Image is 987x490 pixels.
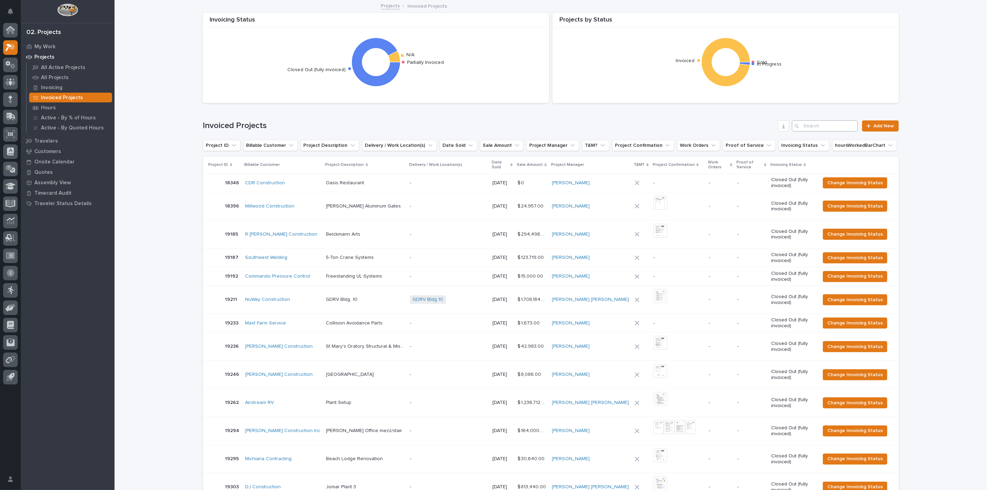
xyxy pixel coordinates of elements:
[203,332,899,361] tr: 1923619236 [PERSON_NAME] Construction St Mary's Oratory Structural & Misc. MetalsSt Mary's Orator...
[771,369,815,381] p: Closed Out (fully invoiced)
[21,52,115,62] a: Projects
[709,203,732,209] p: -
[225,426,241,434] p: 19294
[771,425,815,437] p: Closed Out (fully invoiced)
[709,273,732,279] p: -
[407,60,444,65] text: Partially Invoiced
[203,16,549,28] div: Invoicing Status
[771,317,815,329] p: Closed Out (fully invoiced)
[517,295,548,303] p: $ 1,708,184.00
[827,343,883,351] span: Change Invoicing Status
[827,296,883,304] span: Change Invoicing Status
[413,297,443,303] a: GDRV Bldg 10
[792,120,858,132] div: Search
[737,372,766,378] p: -
[757,62,782,67] text: In Progress
[552,255,590,261] a: [PERSON_NAME]
[492,456,512,462] p: [DATE]
[653,255,703,261] p: -
[407,2,447,9] p: Invoiced Projects
[492,484,512,490] p: [DATE]
[245,344,313,349] a: [PERSON_NAME] Construction
[245,372,313,378] a: [PERSON_NAME] Construction
[362,140,437,151] button: Delivery / Work Location(s)
[517,398,548,406] p: $ 1,236,712.00
[41,105,56,111] p: Hours
[287,68,346,73] text: Closed Out (fully invoiced)
[677,140,720,151] button: Work Orders
[492,428,512,434] p: [DATE]
[552,484,629,490] a: [PERSON_NAME] [PERSON_NAME]
[517,455,546,462] p: $ 30,640.00
[552,372,590,378] a: [PERSON_NAME]
[41,85,62,91] p: Invoicing
[737,255,766,261] p: -
[225,230,240,237] p: 19185
[21,177,115,188] a: Assembly View
[737,344,766,349] p: -
[410,456,487,462] p: -
[27,62,115,72] a: All Active Projects
[3,4,18,19] button: Notifications
[492,159,509,171] p: Date Sold
[653,273,703,279] p: -
[41,115,96,121] p: Active - By % of Hours
[737,203,766,209] p: -
[209,161,228,169] p: Project ID
[492,372,512,378] p: [DATE]
[34,54,54,60] p: Projects
[709,484,732,490] p: -
[552,400,629,406] a: [PERSON_NAME] [PERSON_NAME]
[326,370,376,378] p: [GEOGRAPHIC_DATA]
[737,456,766,462] p: -
[243,140,298,151] button: Billable Customer
[492,273,512,279] p: [DATE]
[406,53,415,58] text: N/A
[582,140,609,151] button: T&M?
[410,400,487,406] p: -
[34,201,92,207] p: Traveler Status Details
[203,267,899,286] tr: 1919219192 Commando Pressure Control Freestanding UL SystemsFreestanding UL Systems -[DATE]$ 15,0...
[27,83,115,92] a: Invoicing
[34,149,61,155] p: Customers
[827,455,883,463] span: Change Invoicing Status
[709,320,732,326] p: -
[245,400,274,406] a: Airstream RV
[492,231,512,237] p: [DATE]
[874,124,894,128] span: Add New
[326,483,358,490] p: Jomar Plant 3
[203,174,899,192] tr: 1834618346 CDR Construction Oasis RestaurantOasis Restaurant -[DATE]$ 0$ 0 [PERSON_NAME] ---Close...
[552,456,590,462] a: [PERSON_NAME]
[552,231,590,237] a: [PERSON_NAME]
[203,140,241,151] button: Project ID
[410,273,487,279] p: -
[823,318,887,329] button: Change Invoicing Status
[326,179,366,186] p: Oasis Restaurant
[827,426,883,435] span: Change Invoicing Status
[757,60,767,65] text: Sold
[326,426,404,434] p: [PERSON_NAME] Office mezz/stair
[245,180,285,186] a: CDR Construction
[771,201,815,212] p: Closed Out (fully invoiced)
[326,253,376,261] p: 5-Ton Crane Systems
[552,320,590,326] a: [PERSON_NAME]
[709,372,732,378] p: -
[225,342,241,349] p: 19236
[410,428,487,434] p: -
[653,180,703,186] p: -
[27,113,115,122] a: Active - By % of Hours
[34,159,75,165] p: Onsite Calendar
[552,180,590,186] a: [PERSON_NAME]
[517,483,547,490] p: $ 813,440.00
[823,425,887,437] button: Change Invoicing Status
[27,73,115,82] a: All Projects
[26,29,61,36] div: 02. Projects
[827,254,883,262] span: Change Invoicing Status
[862,120,899,132] a: Add New
[823,341,887,352] button: Change Invoicing Status
[737,273,766,279] p: -
[737,484,766,490] p: -
[771,397,815,409] p: Closed Out (fully invoiced)
[57,3,78,16] img: Workspace Logo
[326,295,359,303] p: GDRV Bldg. 10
